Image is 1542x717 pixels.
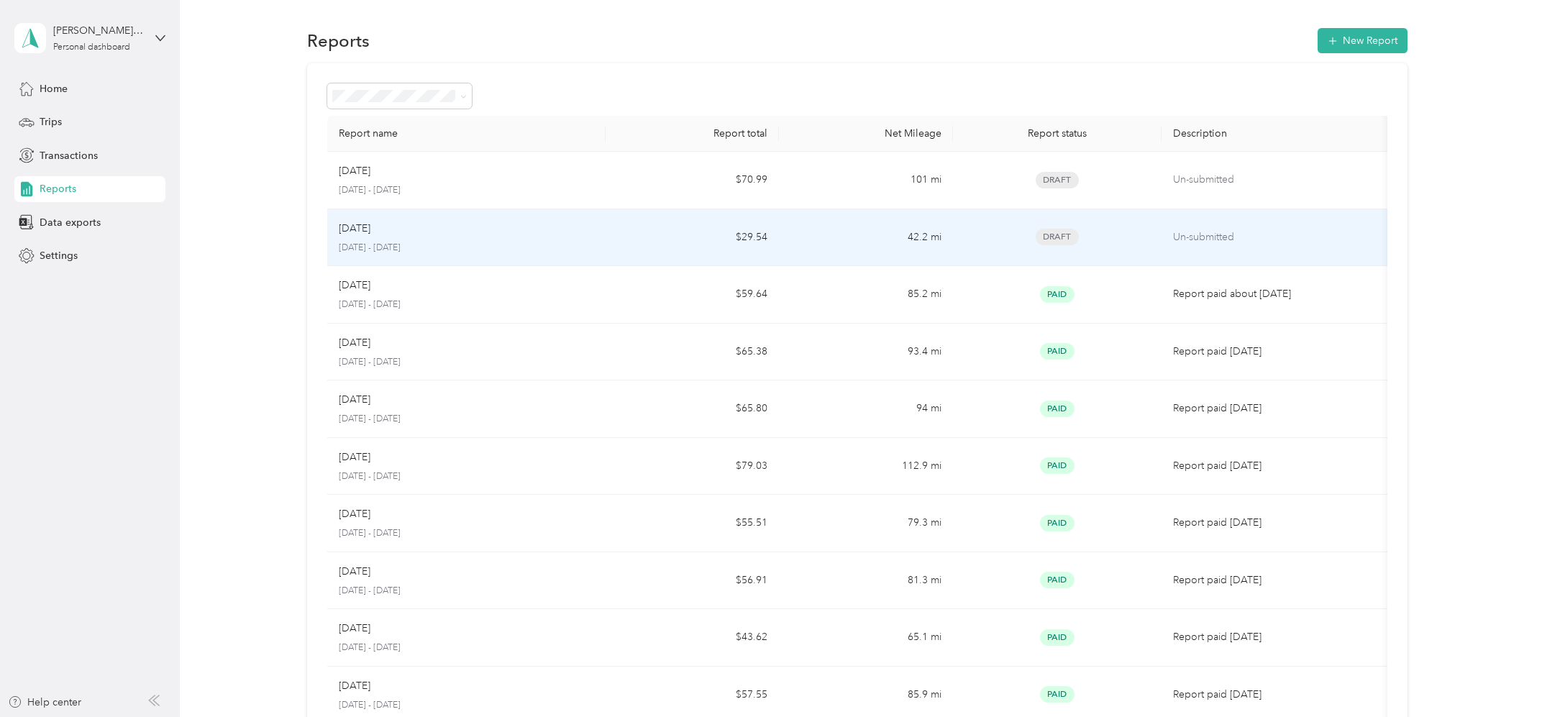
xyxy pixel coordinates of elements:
span: Draft [1036,229,1079,245]
p: [DATE] - [DATE] [339,242,594,255]
p: [DATE] - [DATE] [339,356,594,369]
p: [DATE] - [DATE] [339,470,594,483]
th: Report total [606,116,780,152]
p: Report paid [DATE] [1173,401,1382,416]
td: $56.91 [606,552,780,610]
td: 112.9 mi [779,438,953,495]
span: Paid [1040,343,1075,360]
p: [DATE] - [DATE] [339,699,594,712]
td: $29.54 [606,209,780,267]
td: $59.64 [606,266,780,324]
span: Paid [1040,572,1075,588]
span: Data exports [40,215,101,230]
p: [DATE] [339,678,370,694]
span: Paid [1040,457,1075,474]
p: [DATE] [339,564,370,580]
span: Paid [1040,686,1075,703]
div: Personal dashboard [53,43,130,52]
p: [DATE] - [DATE] [339,641,594,654]
td: 79.3 mi [779,495,953,552]
td: 65.1 mi [779,609,953,667]
p: Report paid [DATE] [1173,629,1382,645]
p: Report paid [DATE] [1173,572,1382,588]
p: [DATE] - [DATE] [339,527,594,540]
span: Home [40,81,68,96]
th: Description [1162,116,1393,152]
th: Report name [327,116,606,152]
td: 81.3 mi [779,552,953,610]
p: [DATE] [339,335,370,351]
p: Report paid [DATE] [1173,687,1382,703]
td: $55.51 [606,495,780,552]
p: Report paid [DATE] [1173,344,1382,360]
span: Draft [1036,172,1079,188]
td: $79.03 [606,438,780,495]
td: 42.2 mi [779,209,953,267]
p: [DATE] [339,392,370,408]
span: Paid [1040,629,1075,646]
span: Paid [1040,401,1075,417]
td: $43.62 [606,609,780,667]
p: [DATE] [339,449,370,465]
p: Report paid [DATE] [1173,458,1382,474]
p: [DATE] - [DATE] [339,184,594,197]
iframe: Everlance-gr Chat Button Frame [1461,636,1542,717]
p: Report paid [DATE] [1173,515,1382,531]
p: Un-submitted [1173,229,1382,245]
p: [DATE] [339,621,370,636]
p: [DATE] [339,506,370,522]
span: Paid [1040,515,1075,531]
span: Paid [1040,286,1075,303]
p: Report paid about [DATE] [1173,286,1382,302]
div: [PERSON_NAME][EMAIL_ADDRESS][PERSON_NAME][DOMAIN_NAME] [53,23,143,38]
span: Trips [40,114,62,129]
p: [DATE] - [DATE] [339,413,594,426]
div: Report status [964,127,1150,140]
td: 93.4 mi [779,324,953,381]
td: 85.2 mi [779,266,953,324]
span: Settings [40,248,78,263]
p: Un-submitted [1173,172,1382,188]
span: Transactions [40,148,98,163]
button: New Report [1318,28,1408,53]
td: $65.80 [606,380,780,438]
p: [DATE] [339,278,370,293]
p: [DATE] - [DATE] [339,585,594,598]
p: [DATE] [339,163,370,179]
td: 94 mi [779,380,953,438]
td: $70.99 [606,152,780,209]
p: [DATE] - [DATE] [339,298,594,311]
th: Net Mileage [779,116,953,152]
h1: Reports [307,33,370,48]
p: [DATE] [339,221,370,237]
td: 101 mi [779,152,953,209]
button: Help center [8,695,81,710]
td: $65.38 [606,324,780,381]
span: Reports [40,181,76,196]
